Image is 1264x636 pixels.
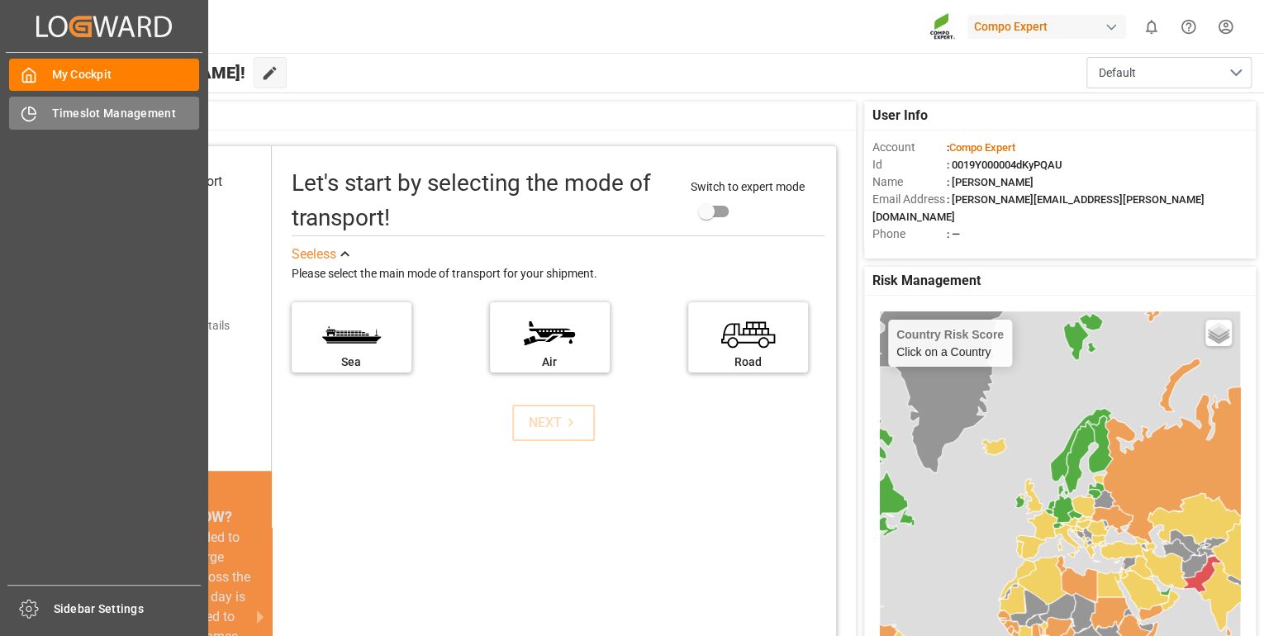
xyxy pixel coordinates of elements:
span: Id [872,156,947,173]
div: Air [498,354,601,371]
span: : [PERSON_NAME][EMAIL_ADDRESS][PERSON_NAME][DOMAIN_NAME] [872,193,1205,223]
span: Sidebar Settings [54,600,202,618]
div: Let's start by selecting the mode of transport! [292,166,674,235]
div: Please select the main mode of transport for your shipment. [292,264,824,284]
span: : 0019Y000004dKyPQAU [947,159,1062,171]
div: Road [696,354,800,371]
span: Compo Expert [949,141,1015,154]
span: Timeslot Management [52,105,200,122]
img: Screenshot%202023-09-29%20at%2010.02.21.png_1712312052.png [929,12,956,41]
span: Email Address [872,191,947,208]
span: Account [872,139,947,156]
span: User Info [872,106,928,126]
span: Switch to expert mode [691,180,805,193]
a: My Cockpit [9,59,199,91]
button: NEXT [512,405,595,441]
span: Default [1099,64,1136,82]
span: Account Type [872,243,947,260]
div: Compo Expert [967,15,1126,39]
div: NEXT [529,413,579,433]
button: Help Center [1170,8,1207,45]
h4: Country Risk Score [896,328,1004,341]
span: : [PERSON_NAME] [947,176,1034,188]
span: Risk Management [872,271,981,291]
a: Timeslot Management [9,97,199,129]
button: Compo Expert [967,11,1133,42]
div: See less [292,244,336,264]
span: Name [872,173,947,191]
button: open menu [1086,57,1252,88]
span: My Cockpit [52,66,200,83]
div: Sea [300,354,403,371]
span: : — [947,228,960,240]
span: : Shipper [947,245,988,258]
span: Hello [PERSON_NAME]! [68,57,245,88]
span: Phone [872,225,947,243]
a: Layers [1205,320,1232,346]
span: : [947,141,1015,154]
button: show 0 new notifications [1133,8,1170,45]
div: Click on a Country [896,328,1004,358]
